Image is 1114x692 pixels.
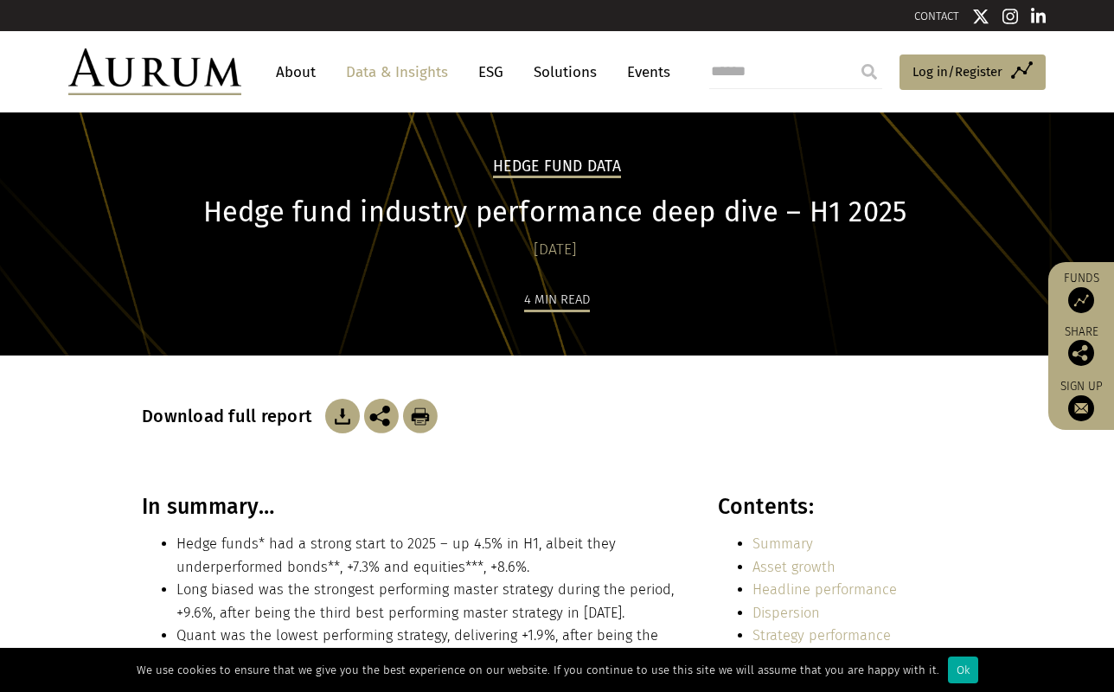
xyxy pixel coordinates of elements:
[752,627,891,644] a: Strategy performance
[1057,379,1105,421] a: Sign up
[914,10,959,22] a: CONTACT
[176,533,680,579] li: Hedge funds* had a strong start to 2025 – up 4.5% in H1, albeit they underperformed bonds**, +7.3...
[752,559,835,575] a: Asset growth
[1068,340,1094,366] img: Share this post
[752,605,820,621] a: Dispersion
[752,535,813,552] a: Summary
[267,56,324,88] a: About
[1068,287,1094,313] img: Access Funds
[493,157,621,178] h2: Hedge Fund Data
[176,579,680,625] li: Long biased was the strongest performing master strategy during the period, +9.6%, after being th...
[142,406,321,426] h3: Download full report
[364,399,399,433] img: Share this post
[524,289,590,312] div: 4 min read
[68,48,241,95] img: Aurum
[718,494,968,520] h3: Contents:
[403,399,438,433] img: Download Article
[618,56,670,88] a: Events
[142,238,968,262] div: [DATE]
[912,61,1002,82] span: Log in/Register
[900,54,1046,91] a: Log in/Register
[325,399,360,433] img: Download Article
[1031,8,1047,25] img: Linkedin icon
[1068,395,1094,421] img: Sign up to our newsletter
[1002,8,1018,25] img: Instagram icon
[1057,271,1105,313] a: Funds
[972,8,989,25] img: Twitter icon
[852,54,887,89] input: Submit
[337,56,457,88] a: Data & Insights
[948,657,978,683] div: Ok
[142,494,680,520] h3: In summary…
[142,195,968,229] h1: Hedge fund industry performance deep dive – H1 2025
[752,581,897,598] a: Headline performance
[470,56,512,88] a: ESG
[1057,326,1105,366] div: Share
[525,56,605,88] a: Solutions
